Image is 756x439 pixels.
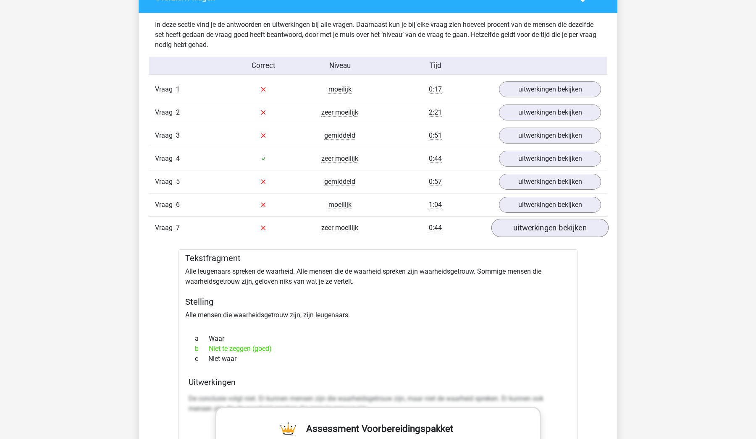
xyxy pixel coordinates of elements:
[155,177,176,187] span: Vraag
[185,297,571,307] h5: Stelling
[321,154,358,163] span: zeer moeilijk
[176,154,180,162] span: 4
[429,201,442,209] span: 1:04
[499,174,601,190] a: uitwerkingen bekijken
[499,197,601,213] a: uitwerkingen bekijken
[155,200,176,210] span: Vraag
[328,85,352,94] span: moeilijk
[176,201,180,209] span: 6
[324,131,355,140] span: gemiddeld
[378,60,493,71] div: Tijd
[176,178,180,186] span: 5
[324,178,355,186] span: gemiddeld
[226,60,302,71] div: Correct
[149,20,607,50] div: In deze sectie vind je de antwoorden en uitwerkingen bij alle vragen. Daarnaast kun je bij elke v...
[189,394,567,414] p: De conclusie volgt niet. Er kunnen mensen zijn die waarheidsgetrouw zijn, maar niet de waarheid s...
[491,219,609,237] a: uitwerkingen bekijken
[499,128,601,144] a: uitwerkingen bekijken
[429,154,442,163] span: 0:44
[321,108,358,117] span: zeer moeilijk
[155,107,176,118] span: Vraag
[155,154,176,164] span: Vraag
[189,334,567,344] div: Waar
[176,85,180,93] span: 1
[429,224,442,232] span: 0:44
[176,224,180,232] span: 7
[155,131,176,141] span: Vraag
[499,105,601,120] a: uitwerkingen bekijken
[499,81,601,97] a: uitwerkingen bekijken
[328,201,352,209] span: moeilijk
[189,377,567,387] h4: Uitwerkingen
[155,223,176,233] span: Vraag
[155,84,176,94] span: Vraag
[189,344,567,354] div: Niet te zeggen (goed)
[195,354,208,364] span: c
[189,354,567,364] div: Niet waar
[429,85,442,94] span: 0:17
[302,60,378,71] div: Niveau
[321,224,358,232] span: zeer moeilijk
[176,108,180,116] span: 2
[176,131,180,139] span: 3
[185,253,571,263] h5: Tekstfragment
[429,108,442,117] span: 2:21
[195,344,209,354] span: b
[499,151,601,167] a: uitwerkingen bekijken
[195,334,209,344] span: a
[429,131,442,140] span: 0:51
[429,178,442,186] span: 0:57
